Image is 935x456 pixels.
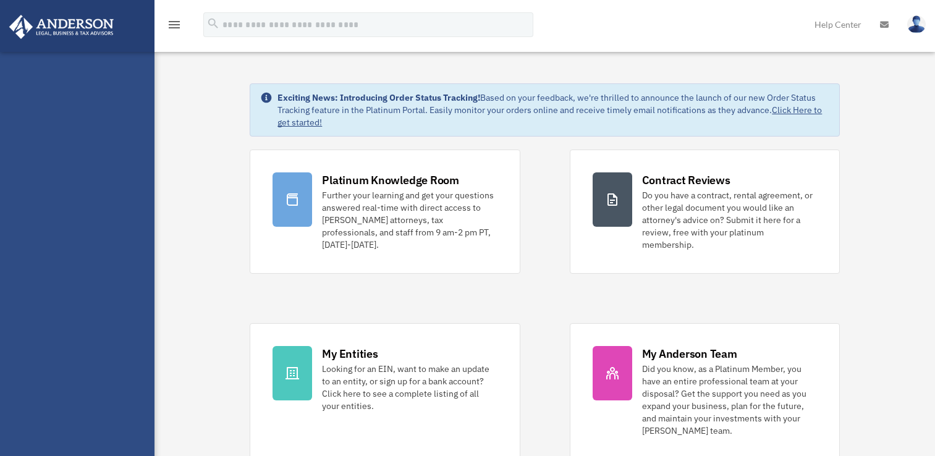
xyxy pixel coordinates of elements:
a: Platinum Knowledge Room Further your learning and get your questions answered real-time with dire... [250,150,520,274]
a: menu [167,22,182,32]
strong: Exciting News: Introducing Order Status Tracking! [277,92,480,103]
a: Click Here to get started! [277,104,822,128]
div: Platinum Knowledge Room [322,172,459,188]
div: My Anderson Team [642,346,737,361]
div: Contract Reviews [642,172,730,188]
img: Anderson Advisors Platinum Portal [6,15,117,39]
div: Looking for an EIN, want to make an update to an entity, or sign up for a bank account? Click her... [322,363,497,412]
div: My Entities [322,346,378,361]
div: Do you have a contract, rental agreement, or other legal document you would like an attorney's ad... [642,189,817,251]
div: Further your learning and get your questions answered real-time with direct access to [PERSON_NAM... [322,189,497,251]
i: search [206,17,220,30]
a: Contract Reviews Do you have a contract, rental agreement, or other legal document you would like... [570,150,840,274]
i: menu [167,17,182,32]
div: Did you know, as a Platinum Member, you have an entire professional team at your disposal? Get th... [642,363,817,437]
div: Based on your feedback, we're thrilled to announce the launch of our new Order Status Tracking fe... [277,91,829,129]
img: User Pic [907,15,926,33]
